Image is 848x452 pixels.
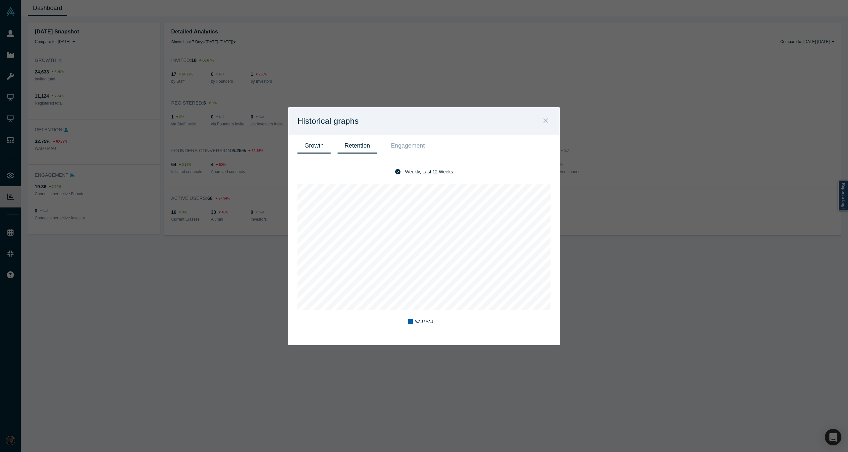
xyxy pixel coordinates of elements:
h1: Historical graphs [297,114,370,128]
span: WAU / MAU [415,319,433,324]
a: Growth [297,138,331,154]
a: Engagement [384,138,432,154]
span: Weekly, Last 12 Weeks [405,169,453,174]
button: Close [539,114,553,128]
a: Retention [338,138,377,154]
